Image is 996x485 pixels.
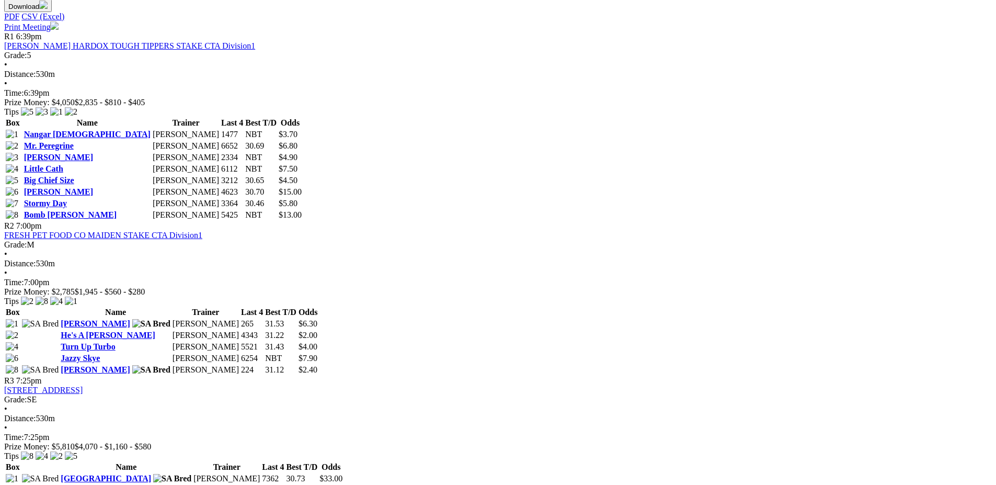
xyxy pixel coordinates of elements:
[4,386,83,394] a: [STREET_ADDRESS]
[221,141,244,151] td: 6652
[60,307,171,318] th: Name
[4,98,992,107] div: Prize Money: $4,050
[172,307,239,318] th: Trainer
[4,240,27,249] span: Grade:
[245,118,277,128] th: Best T/D
[4,259,992,268] div: 530m
[4,250,7,258] span: •
[132,365,170,375] img: SA Bred
[152,152,220,163] td: [PERSON_NAME]
[279,176,297,185] span: $4.50
[16,221,42,230] span: 7:00pm
[6,331,18,340] img: 2
[4,278,992,287] div: 7:00pm
[24,118,151,128] th: Name
[265,365,297,375] td: 31.12
[6,474,18,483] img: 1
[221,210,244,220] td: 5425
[39,1,48,9] img: download.svg
[50,21,59,30] img: printer.svg
[245,187,277,197] td: 30.70
[4,231,202,240] a: FRESH PET FOOD CO MAIDEN STAKE CTA Division1
[6,199,18,208] img: 7
[75,442,152,451] span: $4,070 - $1,160 - $580
[241,319,264,329] td: 265
[152,118,220,128] th: Trainer
[265,353,297,364] td: NBT
[279,199,297,208] span: $5.80
[245,129,277,140] td: NBT
[6,153,18,162] img: 3
[245,141,277,151] td: 30.69
[6,118,20,127] span: Box
[24,199,67,208] a: Stormy Day
[4,79,7,88] span: •
[221,198,244,209] td: 3364
[152,175,220,186] td: [PERSON_NAME]
[4,395,992,404] div: SE
[172,353,239,364] td: [PERSON_NAME]
[241,365,264,375] td: 224
[265,330,297,341] td: 31.22
[4,51,992,60] div: 5
[221,164,244,174] td: 6112
[75,287,145,296] span: $1,945 - $560 - $280
[21,12,64,21] a: CSV (Excel)
[279,210,302,219] span: $13.00
[241,342,264,352] td: 5521
[4,442,992,452] div: Prize Money: $5,810
[4,12,992,21] div: Download
[299,319,317,328] span: $6.30
[60,462,192,472] th: Name
[172,330,239,341] td: [PERSON_NAME]
[4,414,992,423] div: 530m
[4,433,992,442] div: 7:25pm
[153,474,191,483] img: SA Bred
[241,353,264,364] td: 6254
[4,287,992,297] div: Prize Money: $2,785
[36,452,48,461] img: 4
[261,462,284,472] th: Last 4
[221,152,244,163] td: 2334
[21,452,33,461] img: 8
[152,164,220,174] td: [PERSON_NAME]
[4,88,24,97] span: Time:
[221,118,244,128] th: Last 4
[24,187,93,196] a: [PERSON_NAME]
[61,331,155,340] a: He's A [PERSON_NAME]
[50,107,63,117] img: 1
[4,404,7,413] span: •
[6,187,18,197] img: 6
[24,176,74,185] a: Big Chief Size
[4,240,992,250] div: M
[265,319,297,329] td: 31.53
[4,41,255,50] a: [PERSON_NAME] HARDOX TOUGH TIPPERS STAKE CTA Division1
[286,462,318,472] th: Best T/D
[24,141,74,150] a: Mr. Peregrine
[4,268,7,277] span: •
[6,176,18,185] img: 5
[4,70,992,79] div: 530m
[4,423,7,432] span: •
[299,331,317,340] span: $2.00
[6,342,18,352] img: 4
[193,473,260,484] td: [PERSON_NAME]
[279,164,297,173] span: $7.50
[241,330,264,341] td: 4343
[279,187,302,196] span: $15.00
[22,319,59,329] img: SA Bred
[24,210,117,219] a: Bomb [PERSON_NAME]
[61,354,100,363] a: Jazzy Skye
[16,32,42,41] span: 6:39pm
[4,12,19,21] a: PDF
[6,463,20,471] span: Box
[299,365,317,374] span: $2.40
[286,473,318,484] td: 30.73
[299,354,317,363] span: $7.90
[16,376,42,385] span: 7:25pm
[245,175,277,186] td: 30.65
[4,414,36,423] span: Distance:
[21,297,33,306] img: 2
[6,354,18,363] img: 6
[61,365,130,374] a: [PERSON_NAME]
